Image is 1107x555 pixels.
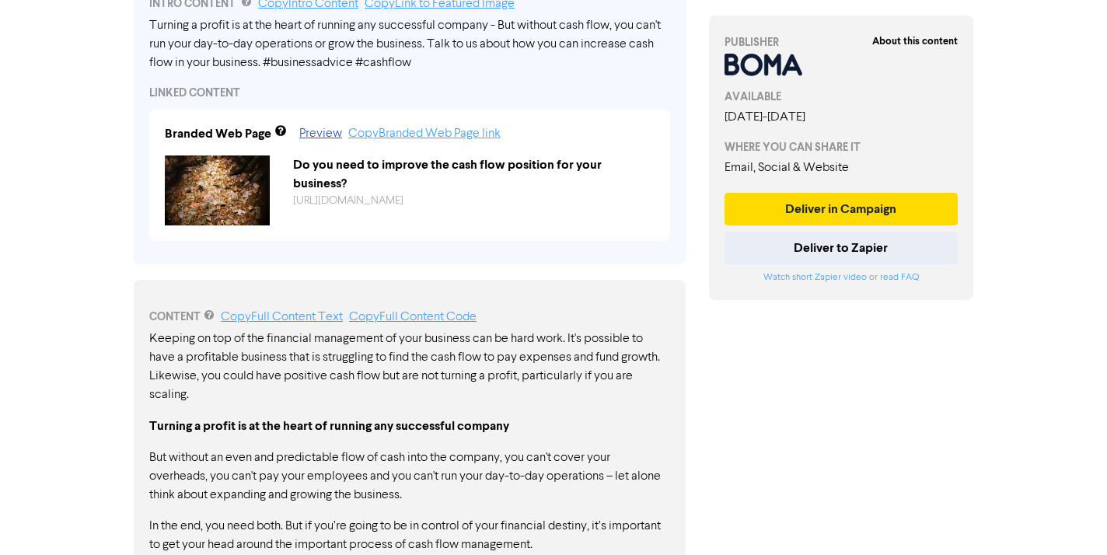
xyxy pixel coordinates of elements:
a: Watch short Zapier video [763,273,867,282]
div: PUBLISHER [725,34,958,51]
button: Deliver to Zapier [725,232,958,264]
div: Branded Web Page [165,124,271,143]
div: https://public2.bomamarketing.com/cp/1wXBKQsg2eO7Vqh45oDB5a?sa=AwlphMF9 [281,193,666,209]
a: Copy Full Content Code [349,311,477,323]
a: Copy Branded Web Page link [348,127,501,140]
a: Copy Full Content Text [221,311,343,323]
p: Keeping on top of the financial management of your business can be hard work. It's possible to ha... [149,330,670,404]
a: read FAQ [880,273,919,282]
div: Do you need to improve the cash flow position for your business? [281,155,666,193]
div: Turning a profit is at the heart of running any successful company - But without cash flow, you c... [149,16,670,72]
p: In the end, you need both. But if you’re going to be in control of your financial destiny, it’s i... [149,517,670,554]
div: [DATE] - [DATE] [725,108,958,127]
div: CONTENT [149,308,670,326]
button: Deliver in Campaign [725,193,958,225]
strong: About this content [872,35,958,47]
a: Preview [299,127,342,140]
div: LINKED CONTENT [149,85,670,101]
div: WHERE YOU CAN SHARE IT [725,139,958,155]
div: AVAILABLE [725,89,958,105]
a: [URL][DOMAIN_NAME] [293,195,403,206]
p: But without an even and predictable flow of cash into the company, you can't cover your overheads... [149,449,670,504]
strong: Turning a profit is at the heart of running any successful company [149,418,509,434]
div: Email, Social & Website [725,159,958,177]
div: or [725,271,958,284]
iframe: Chat Widget [907,387,1107,555]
